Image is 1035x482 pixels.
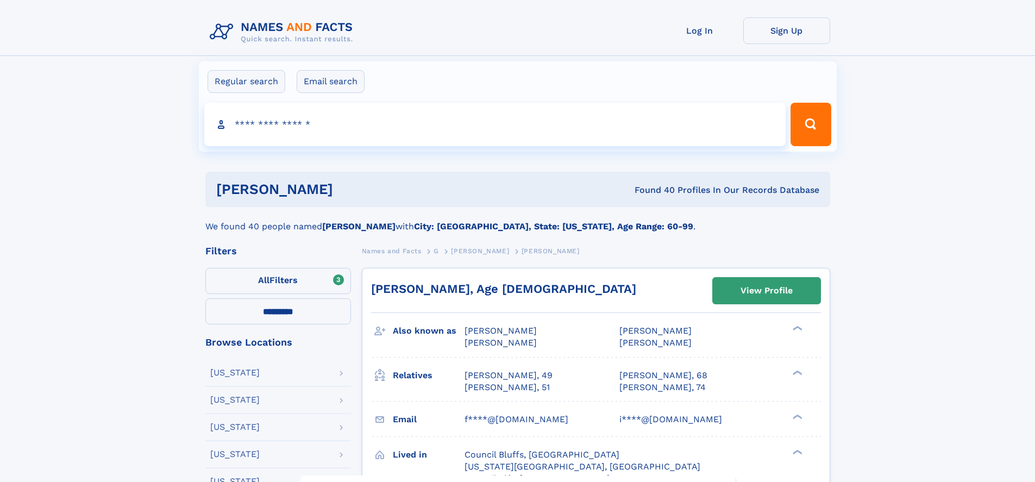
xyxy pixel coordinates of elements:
[210,450,260,459] div: [US_STATE]
[205,17,362,47] img: Logo Names and Facts
[393,366,465,385] h3: Relatives
[465,370,553,381] a: [PERSON_NAME], 49
[465,449,619,460] span: Council Bluffs, [GEOGRAPHIC_DATA]
[322,221,396,231] b: [PERSON_NAME]
[451,247,509,255] span: [PERSON_NAME]
[743,17,830,44] a: Sign Up
[210,368,260,377] div: [US_STATE]
[451,244,509,258] a: [PERSON_NAME]
[205,268,351,294] label: Filters
[790,325,803,332] div: ❯
[619,325,692,336] span: [PERSON_NAME]
[210,423,260,431] div: [US_STATE]
[619,370,707,381] a: [PERSON_NAME], 68
[258,275,269,285] span: All
[393,446,465,464] h3: Lived in
[713,278,820,304] a: View Profile
[297,70,365,93] label: Email search
[741,278,793,303] div: View Profile
[465,325,537,336] span: [PERSON_NAME]
[414,221,693,231] b: City: [GEOGRAPHIC_DATA], State: [US_STATE], Age Range: 60-99
[204,103,786,146] input: search input
[362,244,422,258] a: Names and Facts
[619,381,706,393] a: [PERSON_NAME], 74
[465,461,700,472] span: [US_STATE][GEOGRAPHIC_DATA], [GEOGRAPHIC_DATA]
[205,207,830,233] div: We found 40 people named with .
[656,17,743,44] a: Log In
[465,337,537,348] span: [PERSON_NAME]
[790,369,803,376] div: ❯
[522,247,580,255] span: [PERSON_NAME]
[619,337,692,348] span: [PERSON_NAME]
[434,247,439,255] span: G
[208,70,285,93] label: Regular search
[434,244,439,258] a: G
[484,184,819,196] div: Found 40 Profiles In Our Records Database
[210,396,260,404] div: [US_STATE]
[790,448,803,455] div: ❯
[790,413,803,420] div: ❯
[465,381,550,393] a: [PERSON_NAME], 51
[216,183,484,196] h1: [PERSON_NAME]
[393,410,465,429] h3: Email
[371,282,636,296] a: [PERSON_NAME], Age [DEMOGRAPHIC_DATA]
[205,337,351,347] div: Browse Locations
[205,246,351,256] div: Filters
[791,103,831,146] button: Search Button
[393,322,465,340] h3: Also known as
